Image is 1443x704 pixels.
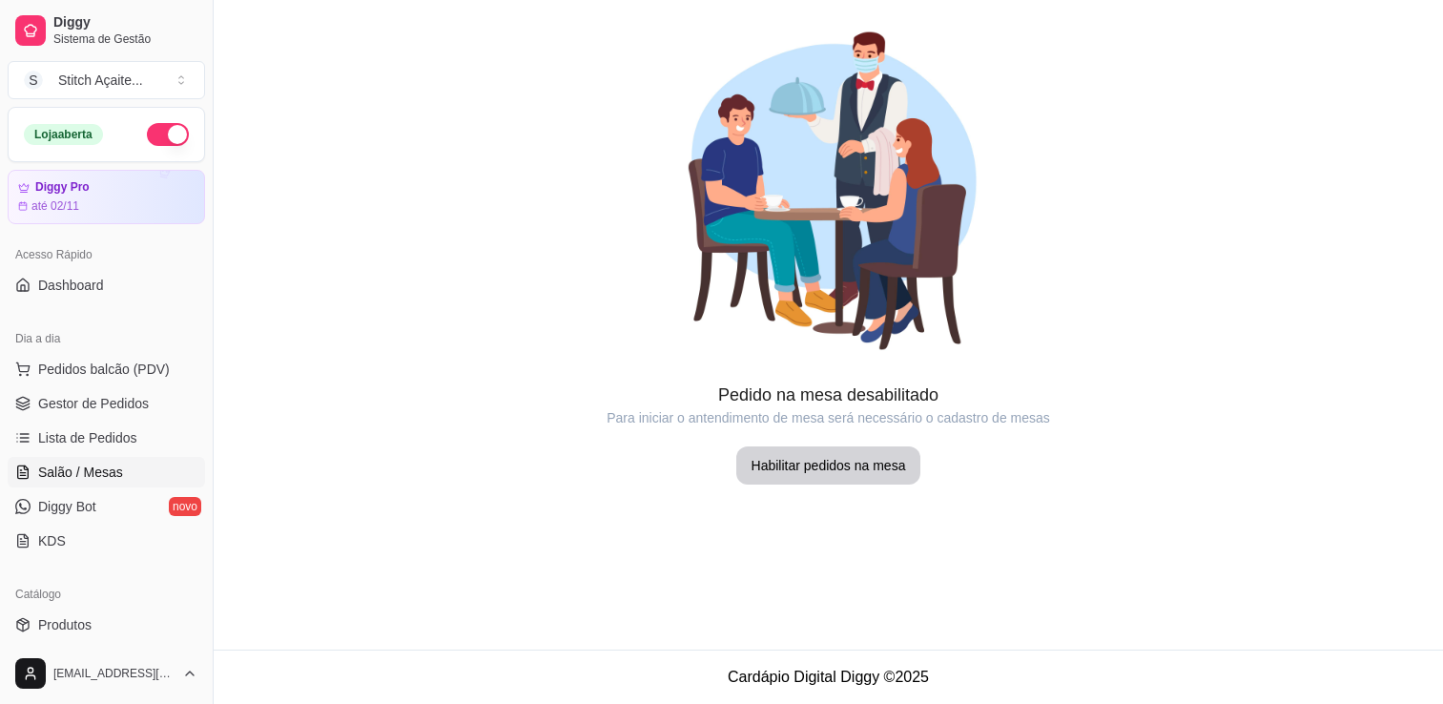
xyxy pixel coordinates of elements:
[8,423,205,453] a: Lista de Pedidos
[8,651,205,696] button: [EMAIL_ADDRESS][DOMAIN_NAME]
[31,198,79,214] article: até 02/11
[8,323,205,354] div: Dia a dia
[38,615,92,634] span: Produtos
[8,388,205,419] a: Gestor de Pedidos
[53,31,197,47] span: Sistema de Gestão
[8,610,205,640] a: Produtos
[38,531,66,550] span: KDS
[8,457,205,487] a: Salão / Mesas
[8,579,205,610] div: Catálogo
[8,61,205,99] button: Select a team
[736,446,921,485] button: Habilitar pedidos na mesa
[8,526,205,556] a: KDS
[214,408,1443,427] article: Para iniciar o antendimento de mesa será necessário o cadastro de mesas
[38,497,96,516] span: Diggy Bot
[53,666,175,681] span: [EMAIL_ADDRESS][DOMAIN_NAME]
[38,463,123,482] span: Salão / Mesas
[8,170,205,224] a: Diggy Proaté 02/11
[24,124,103,145] div: Loja aberta
[35,180,90,195] article: Diggy Pro
[8,270,205,300] a: Dashboard
[38,276,104,295] span: Dashboard
[58,71,143,90] div: Stitch Açaite ...
[147,123,189,146] button: Alterar Status
[214,382,1443,408] article: Pedido na mesa desabilitado
[8,491,205,522] a: Diggy Botnovo
[38,394,149,413] span: Gestor de Pedidos
[8,8,205,53] a: DiggySistema de Gestão
[53,14,197,31] span: Diggy
[24,71,43,90] span: S
[8,354,205,384] button: Pedidos balcão (PDV)
[38,428,137,447] span: Lista de Pedidos
[8,239,205,270] div: Acesso Rápido
[38,360,170,379] span: Pedidos balcão (PDV)
[214,650,1443,704] footer: Cardápio Digital Diggy © 2025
